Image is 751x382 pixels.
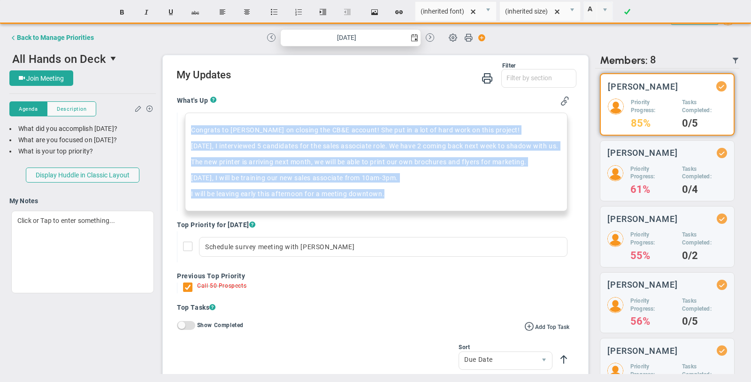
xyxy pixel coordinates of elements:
p: The new printer is arriving next month, we will be able to print our own brochures and flyers for... [191,157,561,167]
h4: 85% [631,119,675,128]
div: Filter [176,62,515,69]
h5: Tasks Completed: [682,297,727,313]
span: All Hands on Deck [12,53,106,66]
div: Updated Status [719,150,725,156]
button: Join Meeting [9,70,73,86]
h2: My Updates [176,69,576,83]
img: 210186.Person.photo [607,165,623,181]
input: Filter by section [502,69,576,86]
label: Show Completed [197,321,244,328]
span: Current selected color is rgba(255, 255, 255, 0) [583,1,613,21]
div: Updated Status [718,83,725,90]
div: Updated Status [719,215,725,222]
div: Updated Status [719,282,725,288]
button: Insert hyperlink [388,3,410,21]
h4: 61% [630,185,675,194]
div: What are you focused on [DATE]? [9,136,156,145]
button: Display Huddle in Classic Layout [26,168,139,183]
span: select [106,51,122,67]
button: Insert ordered list [287,3,310,21]
p: [DATE], I interviewed 5 candidates for the sales associate role. We have 2 coming back next week ... [191,141,561,151]
button: Add Top Task [524,321,569,331]
h3: [PERSON_NAME] [607,148,678,157]
button: Bold [111,3,133,21]
h5: Priority Progress: [630,363,675,379]
button: Italic [135,3,158,21]
button: Agenda [9,101,47,116]
button: Center text [236,3,258,21]
h4: My Notes [9,197,156,205]
span: Agenda [19,105,38,113]
span: Filter Updated Members [732,57,739,64]
p: I will be leaving early this afternoon for a meeting downtown. [191,189,561,199]
h4: What's Up [177,96,210,105]
h4: Top Priority for [DATE] [177,221,569,229]
a: Done! [616,3,638,21]
h4: Top Tasks [177,303,569,312]
button: Description [47,101,96,116]
span: Huddle Settings [444,28,462,46]
h5: Tasks Completed: [682,231,727,247]
h4: 56% [630,317,675,326]
h4: 0/5 [682,119,727,128]
div: Click or Tap to enter something... [11,211,154,293]
div: Sort [459,344,552,351]
button: Underline [160,3,182,21]
h4: 55% [630,252,675,260]
span: Description [57,105,86,113]
div: Call 50 Prospects [197,283,246,293]
h5: Tasks Completed: [682,363,727,379]
h5: Tasks Completed: [682,99,727,115]
span: Join Meeting [26,75,64,82]
span: select [407,30,421,46]
img: 48978.Person.photo [608,99,624,115]
span: Action Button [474,31,486,44]
div: What is your top priority? [9,147,156,156]
img: 210189.Person.photo [607,363,623,379]
img: 210188.Person.photo [607,297,623,313]
h5: Priority Progress: [630,165,675,181]
span: select [564,2,580,21]
p: [DATE], I will be training our new sales associate from 10am-3pm. [191,173,561,183]
p: Congrats to [PERSON_NAME] on closing the CB&E account! She put in a lot of hard work on this proj... [191,125,561,135]
img: 210187.Person.photo [607,231,623,247]
button: Insert image [363,3,386,21]
input: Font Size [500,2,565,21]
span: Due Date [459,352,536,368]
button: Insert unordered list [263,3,285,21]
h5: Priority Progress: [631,99,675,115]
button: Back to Manage Priorities [9,28,94,47]
button: Indent [312,3,334,21]
span: Add Top Task [535,324,569,330]
button: Strikethrough [184,3,207,21]
span: Print Huddle [464,33,473,46]
h5: Priority Progress: [630,297,675,313]
span: select [480,2,496,21]
h4: Previous Top Priority [177,272,569,280]
div: Updated Status [719,347,725,354]
button: Align text left [211,3,234,21]
input: Font Name [415,2,480,21]
h3: [PERSON_NAME] [607,214,678,223]
div: Back to Manage Priorities [17,34,94,41]
h3: [PERSON_NAME] [607,280,678,289]
h3: [PERSON_NAME] [608,82,678,91]
span: Print My Huddle Updates [482,72,493,84]
h4: 0/4 [682,185,727,194]
span: select [597,2,613,21]
span: 8 [650,54,656,67]
h5: Tasks Completed: [682,165,727,181]
span: Members: [600,54,648,67]
h3: [PERSON_NAME] [607,346,678,355]
span: select [536,352,552,370]
h4: 0/5 [682,317,727,326]
div: What did you accomplish [DATE]? [9,124,156,133]
h5: Priority Progress: [630,231,675,247]
div: Schedule survey meeting with [PERSON_NAME] [199,237,567,257]
h4: 0/2 [682,252,727,260]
